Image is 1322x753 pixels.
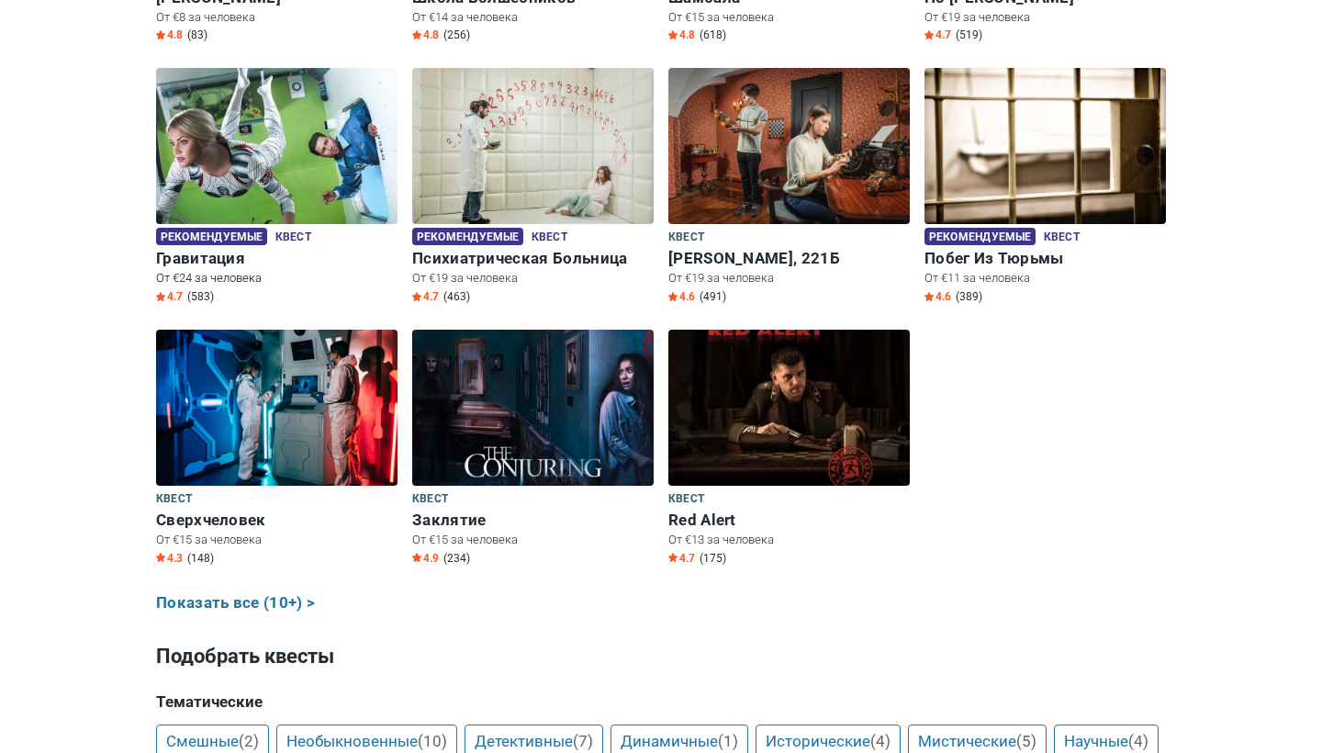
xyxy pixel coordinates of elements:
[718,732,738,750] span: (1)
[924,68,1166,224] img: Побег Из Тюрьмы
[668,551,695,566] span: 4.7
[156,330,398,569] a: Сверхчеловек Квест Сверхчеловек От €15 за человека Star4.3 (148)
[668,28,695,42] span: 4.8
[700,289,726,304] span: (491)
[156,270,398,287] p: От €24 за человека
[412,289,439,304] span: 4.7
[668,289,695,304] span: 4.6
[924,30,934,39] img: Star
[156,511,398,530] h6: Сверхчеловек
[156,532,398,548] p: От €15 за человека
[156,591,315,615] a: Показать все (10+) >
[412,228,523,245] span: Рекомендуемые
[156,642,1166,671] h3: Подобрать квесты
[156,9,398,26] p: От €8 за человека
[187,28,207,42] span: (83)
[156,489,192,510] span: Квест
[924,9,1166,26] p: От €19 за человека
[412,249,654,268] h6: Психиатрическая Больница
[412,28,439,42] span: 4.8
[956,28,982,42] span: (519)
[156,30,165,39] img: Star
[1044,228,1080,248] span: Квест
[412,292,421,301] img: Star
[924,28,951,42] span: 4.7
[443,28,470,42] span: (256)
[924,292,934,301] img: Star
[443,551,470,566] span: (234)
[668,532,910,548] p: От €13 за человека
[668,511,910,530] h6: Red Alert
[668,9,910,26] p: От €15 за человека
[668,270,910,287] p: От €19 за человека
[156,249,398,268] h6: Гравитация
[412,489,448,510] span: Квест
[156,28,183,42] span: 4.8
[412,9,654,26] p: От €14 за человека
[156,553,165,562] img: Star
[1016,732,1036,750] span: (5)
[924,68,1166,308] a: Побег Из Тюрьмы Рекомендуемые Квест Побег Из Тюрьмы От €11 за человека Star4.6 (389)
[412,551,439,566] span: 4.9
[412,30,421,39] img: Star
[443,289,470,304] span: (463)
[668,228,704,248] span: Квест
[412,511,654,530] h6: Заклятие
[156,68,398,308] a: Гравитация Рекомендуемые Квест Гравитация От €24 за человека Star4.7 (583)
[156,292,165,301] img: Star
[156,551,183,566] span: 4.3
[924,270,1166,287] p: От €11 за человека
[418,732,447,750] span: (10)
[870,732,891,750] span: (4)
[156,68,398,224] img: Гравитация
[668,330,910,569] a: Red Alert Квест Red Alert От €13 за человека Star4.7 (175)
[700,551,726,566] span: (175)
[668,330,910,486] img: Red Alert
[412,330,654,569] a: Заклятие Квест Заклятие От €15 за человека Star4.9 (234)
[156,692,1166,711] h5: Тематические
[956,289,982,304] span: (389)
[187,289,214,304] span: (583)
[924,289,951,304] span: 4.6
[700,28,726,42] span: (618)
[156,289,183,304] span: 4.7
[156,330,398,486] img: Сверхчеловек
[412,270,654,287] p: От €19 за человека
[668,249,910,268] h6: [PERSON_NAME], 221Б
[924,249,1166,268] h6: Побег Из Тюрьмы
[668,553,678,562] img: Star
[156,228,267,245] span: Рекомендуемые
[668,292,678,301] img: Star
[668,30,678,39] img: Star
[275,228,311,248] span: Квест
[187,551,214,566] span: (148)
[1128,732,1148,750] span: (4)
[668,489,704,510] span: Квест
[573,732,593,750] span: (7)
[412,553,421,562] img: Star
[924,228,1036,245] span: Рекомендуемые
[412,68,654,224] img: Психиатрическая Больница
[532,228,567,248] span: Квест
[239,732,259,750] span: (2)
[668,68,910,308] a: Бейкер-Стрит, 221Б Квест [PERSON_NAME], 221Б От €19 за человека Star4.6 (491)
[668,68,910,224] img: Бейкер-Стрит, 221Б
[412,68,654,308] a: Психиатрическая Больница Рекомендуемые Квест Психиатрическая Больница От €19 за человека Star4.7 ...
[412,330,654,486] img: Заклятие
[412,532,654,548] p: От €15 за человека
